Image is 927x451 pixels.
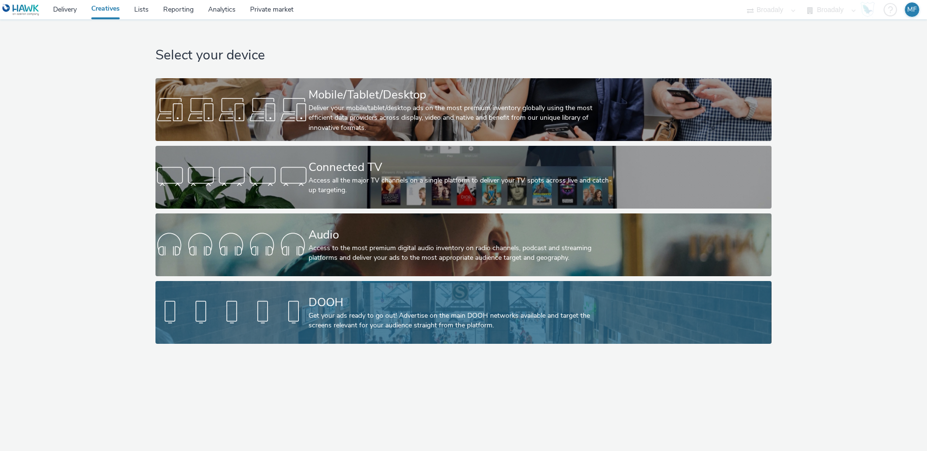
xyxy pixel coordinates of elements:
div: Deliver your mobile/tablet/desktop ads on the most premium inventory globally using the most effi... [309,103,615,133]
div: Connected TV [309,159,615,176]
img: undefined Logo [2,4,40,16]
img: Hawk Academy [860,2,875,17]
div: Audio [309,226,615,243]
a: Mobile/Tablet/DesktopDeliver your mobile/tablet/desktop ads on the most premium inventory globall... [155,78,771,141]
a: AudioAccess to the most premium digital audio inventory on radio channels, podcast and streaming ... [155,213,771,276]
div: Get your ads ready to go out! Advertise on the main DOOH networks available and target the screen... [309,311,615,331]
a: Connected TVAccess all the major TV channels on a single platform to deliver your TV spots across... [155,146,771,209]
div: Mobile/Tablet/Desktop [309,86,615,103]
a: Hawk Academy [860,2,879,17]
div: Access to the most premium digital audio inventory on radio channels, podcast and streaming platf... [309,243,615,263]
h1: Select your device [155,46,771,65]
div: Access all the major TV channels on a single platform to deliver your TV spots across live and ca... [309,176,615,196]
div: DOOH [309,294,615,311]
a: DOOHGet your ads ready to go out! Advertise on the main DOOH networks available and target the sc... [155,281,771,344]
div: MF [907,2,917,17]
